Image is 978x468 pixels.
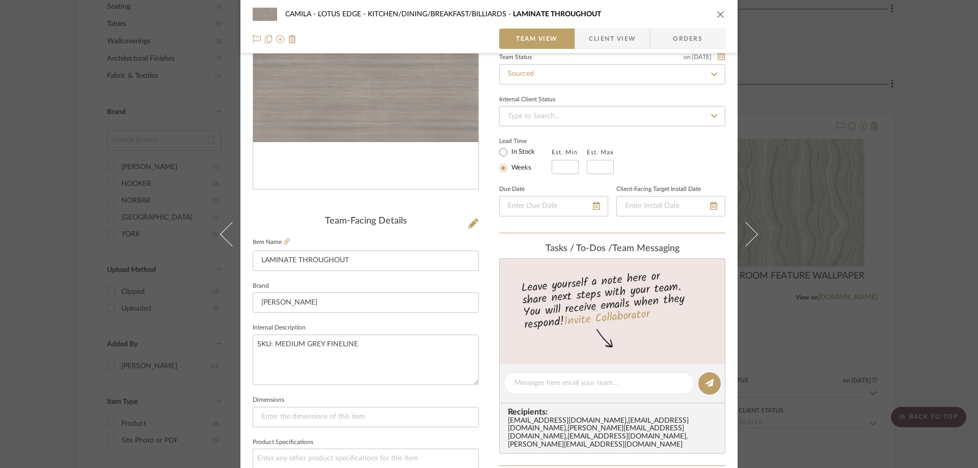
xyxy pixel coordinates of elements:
[508,407,721,417] span: Recipients:
[616,187,701,192] label: Client-Facing Target Install Date
[253,238,290,246] label: Item Name
[499,136,552,146] label: Lead Time
[563,306,650,331] a: Invite Collaborator
[498,265,727,334] div: Leave yourself a note here or share next steps with your team. You will receive emails when they ...
[253,440,313,445] label: Product Specifications
[499,187,525,192] label: Due Date
[499,97,555,102] div: Internal Client Status
[499,64,725,85] input: Type to Search…
[253,251,479,271] input: Enter Item Name
[368,11,513,18] span: KITCHEN/DINING/BREAKFAST/BILLIARDS
[508,417,721,450] div: [EMAIL_ADDRESS][DOMAIN_NAME] , [EMAIL_ADDRESS][DOMAIN_NAME] , [PERSON_NAME][EMAIL_ADDRESS][DOMAIN...
[285,11,368,18] span: CAMILA - LOTUS EDGE
[716,10,725,19] button: close
[616,196,725,216] input: Enter Install Date
[253,16,478,143] div: 0
[509,148,535,157] label: In Stock
[499,146,552,174] mat-radio-group: Select item type
[253,16,478,143] img: 1cce89c3-619e-421d-bbc0-5063a67eba7e_436x436.jpg
[589,29,636,49] span: Client View
[513,11,601,18] span: LAMINATE THROUGHOUT
[253,284,269,289] label: Brand
[516,29,558,49] span: Team View
[546,244,612,253] span: Tasks / To-Dos /
[499,106,725,126] input: Type to Search…
[691,53,713,61] span: [DATE]
[499,55,532,60] div: Team Status
[253,216,479,227] div: Team-Facing Details
[552,149,578,156] label: Est. Min
[253,292,479,313] input: Enter Brand
[253,4,277,24] img: 1cce89c3-619e-421d-bbc0-5063a67eba7e_48x40.jpg
[288,35,296,43] img: Remove from project
[509,163,531,173] label: Weeks
[684,54,691,60] span: on
[253,407,479,427] input: Enter the dimensions of this item
[253,398,284,403] label: Dimensions
[662,29,714,49] span: Orders
[499,243,725,255] div: team Messaging
[587,149,614,156] label: Est. Max
[253,325,306,331] label: Internal Description
[499,196,608,216] input: Enter Due Date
